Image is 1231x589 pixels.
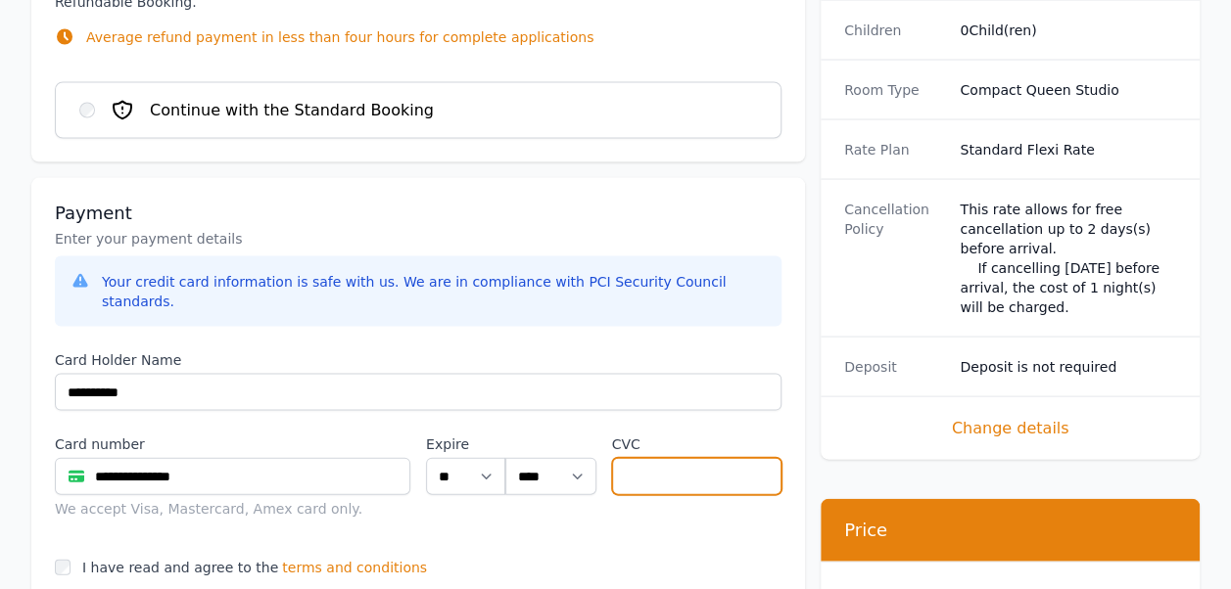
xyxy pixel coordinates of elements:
span: Change details [844,417,1176,440]
label: Card number [55,434,410,454]
span: terms and conditions [282,558,427,577]
dt: Deposit [844,357,944,377]
div: We accept Visa, Mastercard, Amex card only. [55,499,410,519]
h3: Payment [55,202,781,225]
p: Average refund payment in less than four hours for complete applications [86,27,593,47]
dd: Compact Queen Studio [960,80,1176,100]
dt: Rate Plan [844,140,944,159]
dd: Standard Flexi Rate [960,140,1176,159]
p: Enter your payment details [55,229,781,249]
dt: Cancellation Policy [844,200,944,317]
div: Your credit card information is safe with us. We are in compliance with PCI Security Council stan... [102,272,766,311]
dd: 0 Child(ren) [960,21,1176,40]
label: I have read and agree to the [82,560,278,575]
label: . [505,434,595,454]
div: This rate allows for free cancellation up to 2 days(s) before arrival. If cancelling [DATE] befor... [960,200,1176,317]
dd: Deposit is not required [960,357,1176,377]
span: Continue with the Standard Booking [150,99,434,122]
dt: Children [844,21,944,40]
h3: Price [844,519,1176,542]
label: Card Holder Name [55,350,781,370]
label: CVC [612,434,782,454]
label: Expire [426,434,505,454]
dt: Room Type [844,80,944,100]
